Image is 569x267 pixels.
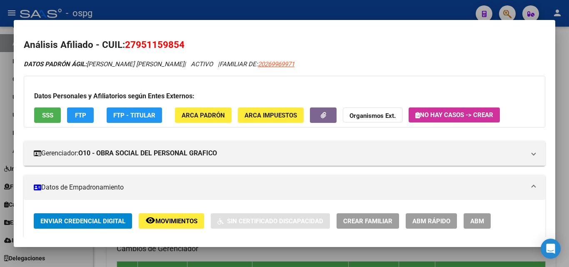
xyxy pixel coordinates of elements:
h2: Análisis Afiliado - CUIL: [24,38,545,52]
span: No hay casos -> Crear [415,111,493,119]
strong: O10 - OBRA SOCIAL DEL PERSONAL GRAFICO [78,148,217,158]
span: 20269969971 [258,60,294,68]
button: ABM [464,213,491,229]
button: ARCA Padrón [175,107,232,123]
mat-expansion-panel-header: Gerenciador:O10 - OBRA SOCIAL DEL PERSONAL GRAFICO [24,141,545,166]
h3: Datos Personales y Afiliatorios según Entes Externos: [34,91,535,101]
span: FTP [75,112,86,119]
span: FAMILIAR DE: [220,60,294,68]
button: Organismos Ext. [343,107,402,123]
button: ARCA Impuestos [238,107,304,123]
span: ABM [470,217,484,225]
mat-expansion-panel-header: Datos de Empadronamiento [24,175,545,200]
button: Crear Familiar [337,213,399,229]
button: FTP - Titular [107,107,162,123]
button: FTP [67,107,94,123]
strong: Organismos Ext. [349,112,396,120]
div: Open Intercom Messenger [541,239,561,259]
span: [PERSON_NAME] [PERSON_NAME] [24,60,184,68]
span: SSS [42,112,53,119]
span: Movimientos [155,217,197,225]
span: Enviar Credencial Digital [40,217,125,225]
i: | ACTIVO | [24,60,294,68]
button: Sin Certificado Discapacidad [211,213,330,229]
strong: DATOS PADRÓN ÁGIL: [24,60,87,68]
span: Crear Familiar [343,217,392,225]
button: Movimientos [139,213,204,229]
button: SSS [34,107,61,123]
span: ARCA Impuestos [245,112,297,119]
span: Sin Certificado Discapacidad [227,217,323,225]
mat-panel-title: Gerenciador: [34,148,525,158]
button: ABM Rápido [406,213,457,229]
button: Enviar Credencial Digital [34,213,132,229]
span: ARCA Padrón [182,112,225,119]
mat-icon: remove_red_eye [145,215,155,225]
span: ABM Rápido [412,217,450,225]
mat-panel-title: Datos de Empadronamiento [34,182,525,192]
span: FTP - Titular [113,112,155,119]
span: 27951159854 [125,39,185,50]
button: No hay casos -> Crear [409,107,500,122]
